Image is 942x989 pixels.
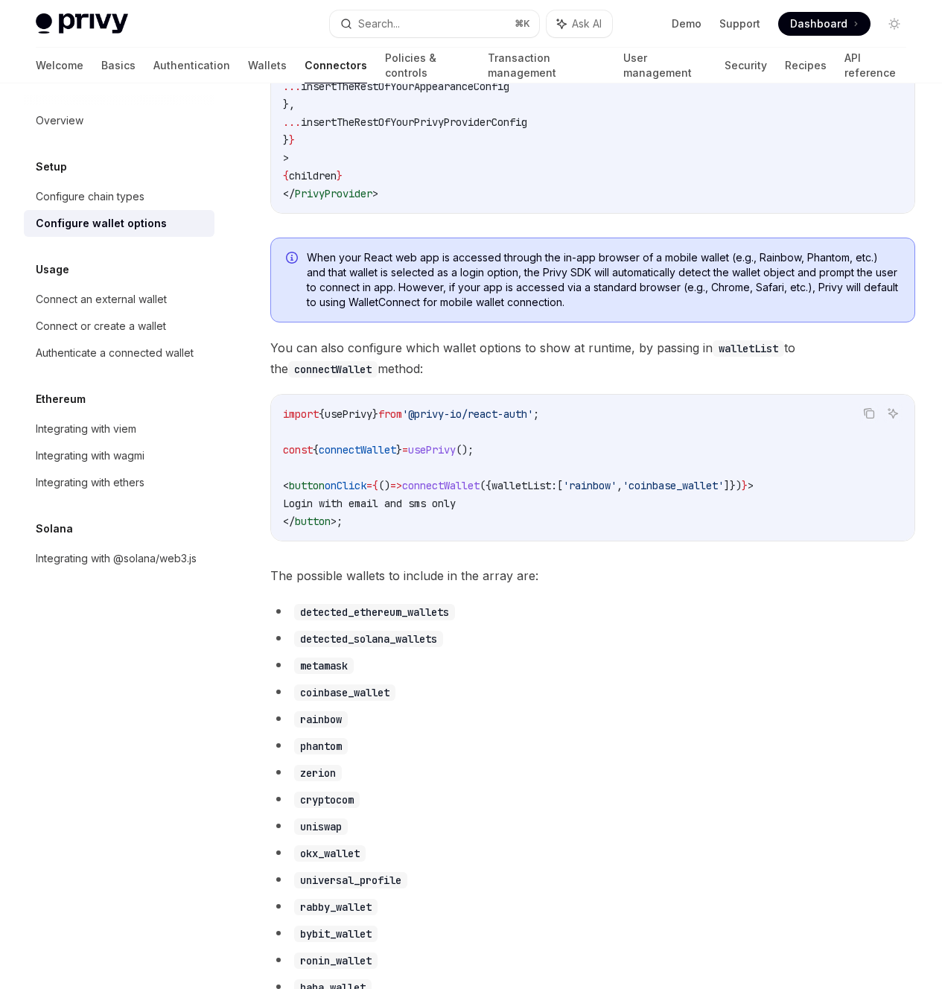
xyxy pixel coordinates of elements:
[313,443,319,457] span: {
[288,361,378,378] code: connectWallet
[844,48,906,83] a: API reference
[36,420,136,438] div: Integrating with viem
[283,169,289,182] span: {
[372,407,378,421] span: }
[294,792,360,808] code: cryptocom
[325,479,366,492] span: onClick
[319,407,325,421] span: {
[305,48,367,83] a: Connectors
[402,479,480,492] span: connectWallet
[719,16,760,31] a: Support
[24,286,214,313] a: Connect an external wallet
[883,404,903,423] button: Ask AI
[270,565,915,586] span: The possible wallets to include in the array are:
[24,469,214,496] a: Integrating with ethers
[283,187,295,200] span: </
[378,407,402,421] span: from
[24,416,214,442] a: Integrating with viem
[283,479,289,492] span: <
[283,407,319,421] span: import
[480,479,491,492] span: ({
[24,210,214,237] a: Configure wallet options
[24,545,214,572] a: Integrating with @solana/web3.js
[36,520,73,538] h5: Solana
[294,631,443,647] code: detected_solana_wallets
[330,10,539,37] button: Search...⌘K
[515,18,530,30] span: ⌘ K
[790,16,847,31] span: Dashboard
[617,479,623,492] span: ,
[366,479,372,492] span: =
[289,479,325,492] span: button
[36,290,167,308] div: Connect an external wallet
[547,10,612,37] button: Ask AI
[24,442,214,469] a: Integrating with wagmi
[294,845,366,862] code: okx_wallet
[294,604,455,620] code: detected_ethereum_wallets
[36,158,67,176] h5: Setup
[491,479,557,492] span: walletList:
[713,340,784,357] code: walletList
[742,479,748,492] span: }
[36,390,86,408] h5: Ethereum
[294,738,348,754] code: phantom
[36,48,83,83] a: Welcome
[378,479,390,492] span: ()
[294,658,354,674] code: metamask
[295,515,331,528] span: button
[882,12,906,36] button: Toggle dark mode
[325,407,372,421] span: usePrivy
[286,252,301,267] svg: Info
[396,443,402,457] span: }
[295,187,372,200] span: PrivyProvider
[748,479,754,492] span: >
[319,443,396,457] span: connectWallet
[101,48,136,83] a: Basics
[36,214,167,232] div: Configure wallet options
[24,340,214,366] a: Authenticate a connected wallet
[402,443,408,457] span: =
[372,187,378,200] span: >
[283,151,289,165] span: >
[301,80,509,93] span: insertTheRestOfYourAppearanceConfig
[456,443,474,457] span: ();
[36,112,83,130] div: Overview
[557,479,563,492] span: [
[533,407,539,421] span: ;
[563,479,617,492] span: 'rainbow'
[289,133,295,147] span: }
[724,479,742,492] span: ]})
[488,48,605,83] a: Transaction management
[358,15,400,33] div: Search...
[283,443,313,457] span: const
[36,474,144,492] div: Integrating with ethers
[24,107,214,134] a: Overview
[283,80,301,93] span: ...
[36,188,144,206] div: Configure chain types
[778,12,871,36] a: Dashboard
[623,479,724,492] span: 'coinbase_wallet'
[859,404,879,423] button: Copy the contents from the code block
[24,313,214,340] a: Connect or create a wallet
[301,115,527,129] span: insertTheRestOfYourPrivyProviderConfig
[283,497,456,510] span: Login with email and sms only
[331,515,337,528] span: >
[294,684,395,701] code: coinbase_wallet
[785,48,827,83] a: Recipes
[307,250,900,310] span: When your React web app is accessed through the in-app browser of a mobile wallet (e.g., Rainbow,...
[294,926,378,942] code: bybit_wallet
[289,169,337,182] span: children
[337,515,343,528] span: ;
[294,765,342,781] code: zerion
[294,818,348,835] code: uniswap
[725,48,767,83] a: Security
[36,317,166,335] div: Connect or create a wallet
[283,115,301,129] span: ...
[153,48,230,83] a: Authentication
[294,711,348,728] code: rainbow
[294,872,407,888] code: universal_profile
[36,344,194,362] div: Authenticate a connected wallet
[283,98,295,111] span: },
[390,479,402,492] span: =>
[408,443,456,457] span: usePrivy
